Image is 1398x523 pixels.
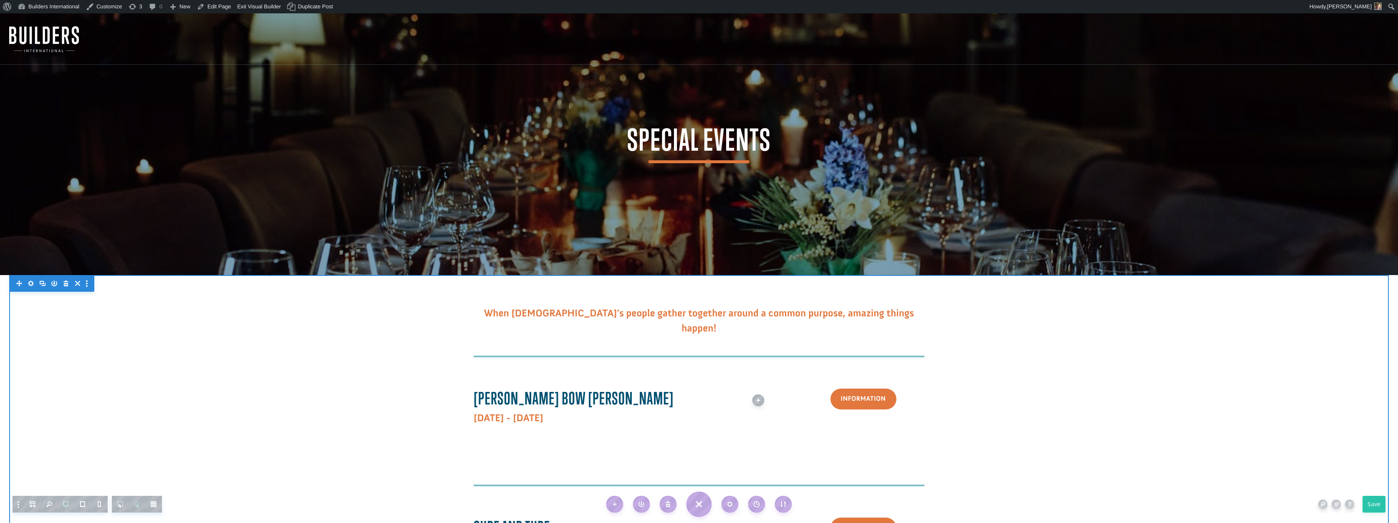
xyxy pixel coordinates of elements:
img: Builders International [9,26,79,52]
button: Save [1363,496,1385,513]
span: [PERSON_NAME] [1327,3,1372,10]
span: [PERSON_NAME] Bow [PERSON_NAME] [474,388,674,408]
div: Save [1368,501,1380,508]
span: Special Events [627,125,771,163]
